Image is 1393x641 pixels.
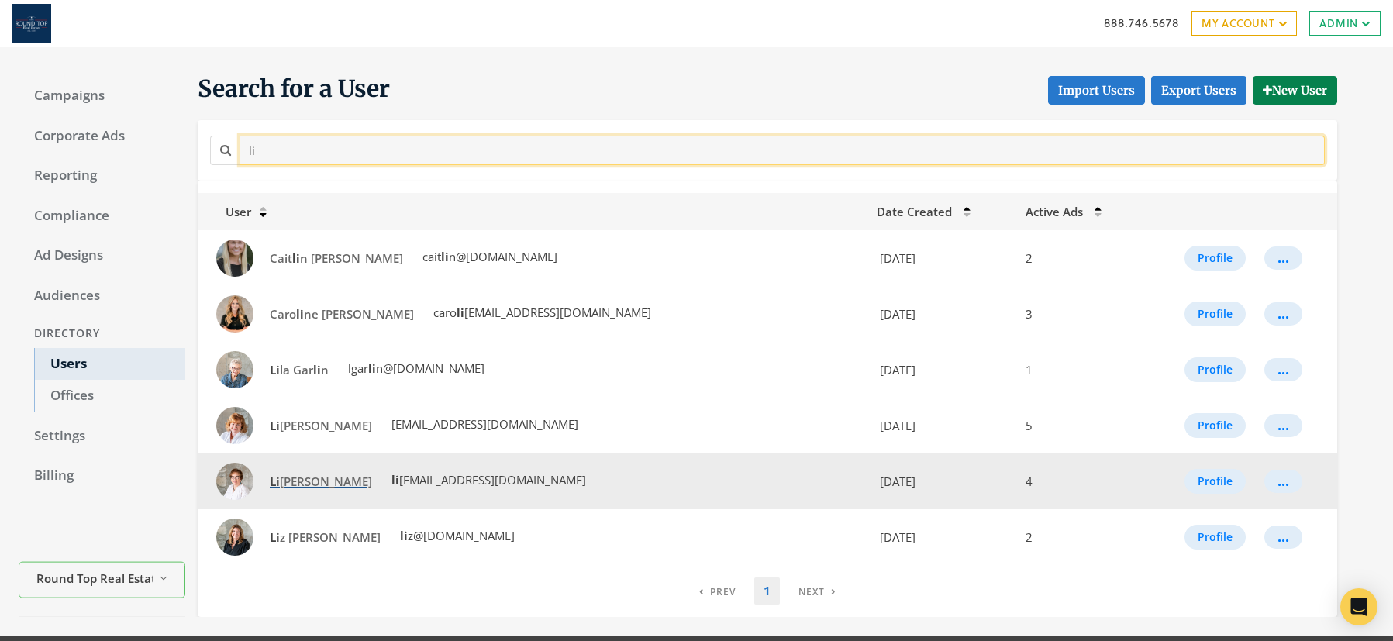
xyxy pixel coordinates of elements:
[220,144,231,156] i: Search for a name or email address
[313,362,321,377] strong: li
[1277,481,1289,482] div: ...
[19,200,185,233] a: Compliance
[270,250,403,266] span: Cait n [PERSON_NAME]
[368,360,376,376] strong: li
[457,305,464,320] strong: li
[216,463,253,500] img: Lisa Mayer profile
[260,300,424,329] a: Caroline [PERSON_NAME]
[1253,76,1337,105] button: New User
[388,416,578,432] span: [EMAIL_ADDRESS][DOMAIN_NAME]
[1016,342,1140,398] td: 1
[270,529,280,545] strong: Li
[1264,526,1302,549] button: ...
[198,74,390,105] span: Search for a User
[1016,230,1140,286] td: 2
[419,249,557,264] span: cait n@[DOMAIN_NAME]
[292,250,300,266] strong: li
[1016,286,1140,342] td: 3
[1048,76,1145,105] button: Import Users
[1191,11,1297,36] a: My Account
[1264,246,1302,270] button: ...
[36,570,153,588] span: Round Top Real Estate
[1264,302,1302,326] button: ...
[400,528,408,543] strong: li
[867,453,1016,509] td: [DATE]
[1184,525,1246,550] button: Profile
[388,472,586,488] span: [EMAIL_ADDRESS][DOMAIN_NAME]
[19,319,185,348] div: Directory
[430,305,651,320] span: caro [EMAIL_ADDRESS][DOMAIN_NAME]
[19,80,185,112] a: Campaigns
[270,362,280,377] strong: Li
[867,509,1016,565] td: [DATE]
[19,562,185,598] button: Round Top Real Estate
[270,362,329,377] span: la Gar n
[240,136,1325,164] input: Search for a name or email address
[867,342,1016,398] td: [DATE]
[441,249,449,264] strong: li
[34,380,185,412] a: Offices
[1016,509,1140,565] td: 2
[260,356,339,384] a: Lila Garlin
[270,474,372,489] span: [PERSON_NAME]
[1184,302,1246,326] button: Profile
[19,460,185,492] a: Billing
[690,577,845,605] nav: pagination
[216,519,253,556] img: Liz Blome profile
[1184,469,1246,494] button: Profile
[1184,413,1246,438] button: Profile
[1277,369,1289,370] div: ...
[1264,414,1302,437] button: ...
[216,295,253,333] img: Caroline Wolff profile
[270,306,414,322] span: Caro ne [PERSON_NAME]
[1309,11,1381,36] a: Admin
[1277,313,1289,315] div: ...
[1184,246,1246,271] button: Profile
[216,240,253,277] img: Caitlin Jacob profile
[260,523,391,552] a: Liz [PERSON_NAME]
[1151,76,1246,105] a: Export Users
[867,230,1016,286] td: [DATE]
[1104,15,1179,31] a: 888.746.5678
[1026,204,1083,219] span: Active Ads
[260,244,413,273] a: Caitlin [PERSON_NAME]
[270,418,280,433] strong: Li
[216,351,253,388] img: Lila Garlin profile
[877,204,952,219] span: Date Created
[1277,536,1289,538] div: ...
[1264,470,1302,493] button: ...
[296,306,304,322] strong: li
[12,4,51,43] img: Adwerx
[270,418,372,433] span: [PERSON_NAME]
[1277,257,1289,259] div: ...
[1340,588,1377,625] div: Open Intercom Messenger
[1184,357,1246,382] button: Profile
[260,412,382,440] a: Li[PERSON_NAME]
[1264,358,1302,381] button: ...
[34,348,185,381] a: Users
[207,204,251,219] span: User
[19,240,185,272] a: Ad Designs
[1277,425,1289,426] div: ...
[19,420,185,453] a: Settings
[19,280,185,312] a: Audiences
[216,407,253,444] img: Lilla Blackburn profile
[19,120,185,153] a: Corporate Ads
[397,528,515,543] span: z@[DOMAIN_NAME]
[754,577,780,605] a: 1
[345,360,484,376] span: lgar n@[DOMAIN_NAME]
[270,474,280,489] strong: Li
[270,529,381,545] span: z [PERSON_NAME]
[1016,398,1140,453] td: 5
[867,286,1016,342] td: [DATE]
[1016,453,1140,509] td: 4
[19,160,185,192] a: Reporting
[867,398,1016,453] td: [DATE]
[391,472,399,488] strong: li
[260,467,382,496] a: Li[PERSON_NAME]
